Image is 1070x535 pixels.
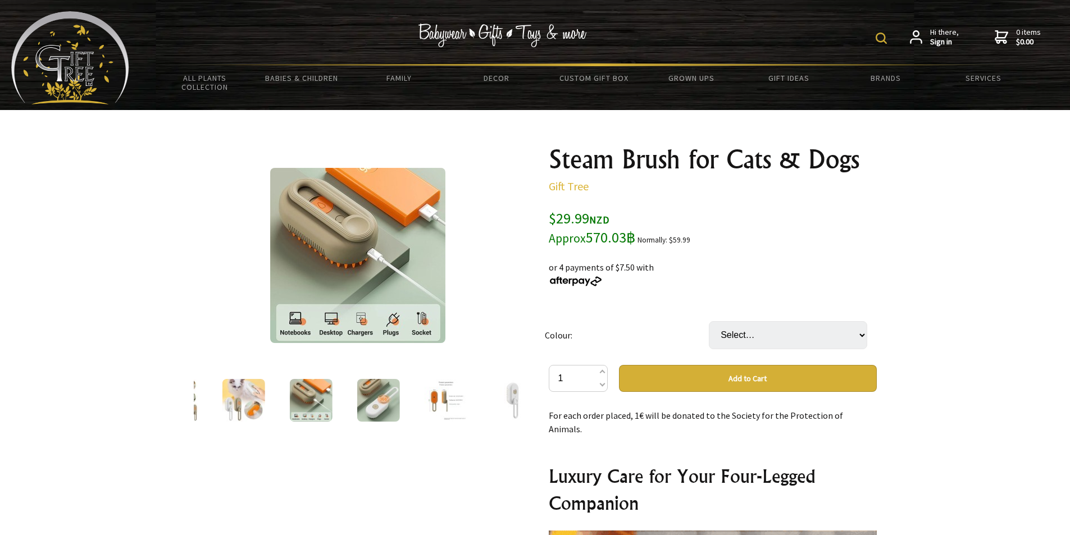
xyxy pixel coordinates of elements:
a: Grown Ups [643,66,740,90]
a: Services [935,66,1032,90]
span: Hi there, [930,28,959,47]
small: Approx [549,231,586,246]
img: Steam Brush for Cats & Dogs [222,379,265,422]
td: Colour: [545,305,709,365]
div: or 4 payments of $7.50 with [549,247,877,287]
h1: Steam Brush for Cats & Dogs [549,146,877,173]
img: Babyware - Gifts - Toys and more... [11,11,129,104]
img: product search [876,33,887,44]
a: Custom Gift Box [545,66,643,90]
img: Afterpay [549,276,603,286]
img: Steam Brush for Cats & Dogs [357,379,399,422]
a: Babies & Children [253,66,350,90]
img: Steam Brush for Cats & Dogs [424,379,467,422]
p: For each order placed, 1€ will be donated to the Society for the Protection of Animals. [549,409,877,436]
a: Family [350,66,448,90]
img: Steam Brush for Cats & Dogs [289,379,332,422]
a: Gift Tree [549,179,589,193]
small: Normally: $59.99 [638,235,690,245]
strong: Sign in [930,37,959,47]
a: Hi there,Sign in [910,28,959,47]
span: $29.99 570.03฿ [549,209,636,246]
span: NZD [589,213,609,226]
a: 0 items$0.00 [995,28,1041,47]
button: Add to Cart [619,365,877,392]
img: Steam Brush for Cats & Dogs [154,379,197,422]
span: 0 items [1016,27,1041,47]
a: Decor [448,66,545,90]
a: Gift Ideas [740,66,837,90]
img: Babywear - Gifts - Toys & more [418,24,587,47]
img: Steam Brush for Cats & Dogs [491,379,534,422]
h2: Luxury Care for Your Four-Legged Companion [549,463,877,516]
a: All Plants Collection [156,66,253,99]
img: Steam Brush for Cats & Dogs [270,168,445,343]
strong: $0.00 [1016,37,1041,47]
a: Brands [837,66,935,90]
